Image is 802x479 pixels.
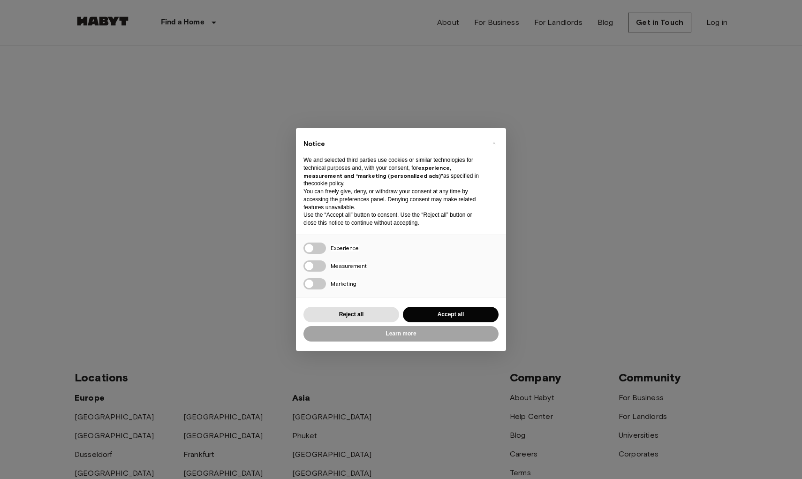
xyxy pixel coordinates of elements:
button: Learn more [303,326,499,342]
span: Measurement [331,262,367,269]
a: cookie policy [311,180,343,187]
strong: experience, measurement and “marketing (personalized ads)” [303,164,451,179]
button: Accept all [403,307,499,322]
p: You can freely give, deny, or withdraw your consent at any time by accessing the preferences pane... [303,188,484,211]
h2: Notice [303,139,484,149]
p: Use the “Accept all” button to consent. Use the “Reject all” button or close this notice to conti... [303,211,484,227]
span: Marketing [331,280,356,287]
button: Close this notice [486,136,501,151]
p: We and selected third parties use cookies or similar technologies for technical purposes and, wit... [303,156,484,188]
span: Experience [331,244,359,251]
span: × [492,137,496,149]
button: Reject all [303,307,399,322]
